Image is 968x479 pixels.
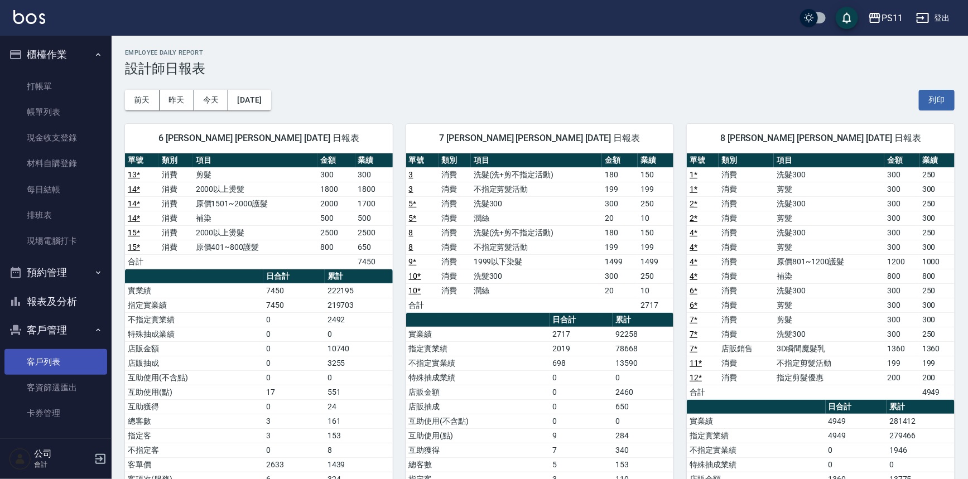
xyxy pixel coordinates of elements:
td: 指定剪髮優惠 [774,370,884,385]
th: 日合計 [263,269,325,284]
td: 消費 [719,312,774,327]
td: 1800 [355,182,393,196]
td: 10 [638,211,673,225]
td: 補染 [774,269,884,283]
table: a dense table [687,153,955,400]
td: 消費 [719,196,774,211]
td: 不指定實業績 [125,312,263,327]
td: 0 [263,443,325,457]
td: 不指定實業績 [406,356,550,370]
td: 1700 [355,196,393,211]
td: 消費 [439,225,471,240]
td: 250 [919,167,955,182]
td: 不指定剪髮活動 [774,356,884,370]
td: 200 [919,370,955,385]
td: 17 [263,385,325,399]
td: 161 [325,414,393,428]
td: 消費 [159,167,193,182]
td: 24 [325,399,393,414]
td: 消費 [719,269,774,283]
td: 消費 [719,327,774,341]
td: 7450 [263,283,325,298]
td: 0 [263,370,325,385]
th: 類別 [719,153,774,168]
td: 4949 [826,414,887,428]
td: 20 [602,283,638,298]
a: 現金收支登錄 [4,125,107,151]
td: 實業績 [687,414,825,428]
td: 2460 [613,385,673,399]
td: 互助使用(不含點) [125,370,263,385]
td: 3 [263,428,325,443]
td: 消費 [159,240,193,254]
td: 1000 [919,254,955,269]
td: 281412 [887,414,955,428]
button: 預約管理 [4,258,107,287]
td: 剪髮 [774,240,884,254]
button: 行銷工具 [4,431,107,460]
td: 消費 [719,283,774,298]
td: 2000 [317,196,355,211]
button: save [836,7,858,29]
td: 總客數 [125,414,263,428]
td: 合計 [406,298,439,312]
td: 300 [602,196,638,211]
td: 1360 [919,341,955,356]
a: 每日結帳 [4,177,107,202]
th: 累計 [325,269,393,284]
td: 0 [550,370,613,385]
td: 洗髮300 [774,225,884,240]
td: 800 [317,240,355,254]
td: 消費 [719,298,774,312]
td: 店販抽成 [125,356,263,370]
td: 洗髮(洗+剪不指定活動) [471,225,602,240]
td: 0 [263,341,325,356]
td: 0 [263,312,325,327]
button: 今天 [194,90,229,110]
a: 卡券管理 [4,400,107,426]
button: 櫃檯作業 [4,40,107,69]
button: 昨天 [160,90,194,110]
button: 報表及分析 [4,287,107,316]
td: 互助使用(點) [125,385,263,399]
td: 5 [550,457,613,472]
a: 排班表 [4,202,107,228]
td: 3 [263,414,325,428]
td: 原價1501~2000護髮 [193,196,318,211]
td: 800 [884,269,919,283]
td: 8 [325,443,393,457]
td: 指定客 [125,428,263,443]
td: 250 [919,283,955,298]
th: 單號 [406,153,439,168]
img: Logo [13,10,45,24]
td: 不指定剪髮活動 [471,182,602,196]
button: 前天 [125,90,160,110]
td: 潤絲 [471,211,602,225]
td: 800 [919,269,955,283]
th: 累計 [887,400,955,414]
td: 500 [355,211,393,225]
td: 不指定剪髮活動 [471,240,602,254]
th: 單號 [125,153,159,168]
td: 洗髮300 [774,167,884,182]
td: 剪髮 [774,312,884,327]
td: 互助獲得 [406,443,550,457]
td: 消費 [719,240,774,254]
td: 2633 [263,457,325,472]
button: [DATE] [228,90,271,110]
td: 2500 [355,225,393,240]
td: 消費 [159,225,193,240]
th: 業績 [638,153,673,168]
td: 不指定客 [125,443,263,457]
th: 金額 [317,153,355,168]
td: 特殊抽成業績 [687,457,825,472]
td: 洗髮300 [774,196,884,211]
a: 打帳單 [4,74,107,99]
td: 300 [884,298,919,312]
td: 150 [638,167,673,182]
td: 剪髮 [774,182,884,196]
td: 補染 [193,211,318,225]
td: 250 [638,269,673,283]
td: 219703 [325,298,393,312]
td: 3255 [325,356,393,370]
